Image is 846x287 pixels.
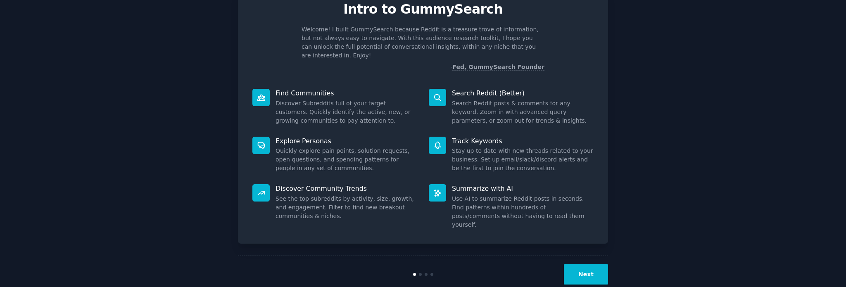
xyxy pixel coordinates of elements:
[452,89,594,97] p: Search Reddit (Better)
[276,147,417,173] dd: Quickly explore pain points, solution requests, open questions, and spending patterns for people ...
[276,89,417,97] p: Find Communities
[247,2,599,17] p: Intro to GummySearch
[564,264,608,285] button: Next
[452,64,544,71] a: Fed, GummySearch Founder
[452,194,594,229] dd: Use AI to summarize Reddit posts in seconds. Find patterns within hundreds of posts/comments with...
[276,99,417,125] dd: Discover Subreddits full of your target customers. Quickly identify the active, new, or growing c...
[276,137,417,145] p: Explore Personas
[450,63,544,71] div: -
[452,147,594,173] dd: Stay up to date with new threads related to your business. Set up email/slack/discord alerts and ...
[452,99,594,125] dd: Search Reddit posts & comments for any keyword. Zoom in with advanced query parameters, or zoom o...
[452,184,594,193] p: Summarize with AI
[276,184,417,193] p: Discover Community Trends
[276,194,417,221] dd: See the top subreddits by activity, size, growth, and engagement. Filter to find new breakout com...
[452,137,594,145] p: Track Keywords
[302,25,544,60] p: Welcome! I built GummySearch because Reddit is a treasure trove of information, but not always ea...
